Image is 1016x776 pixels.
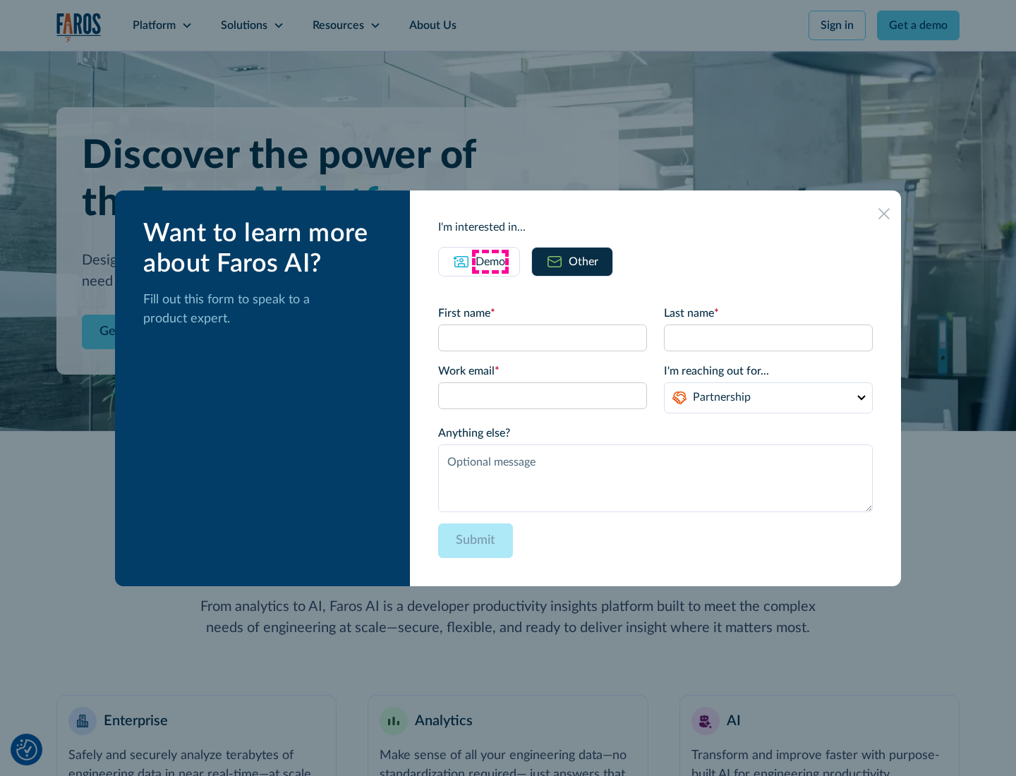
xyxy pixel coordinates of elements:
[438,305,873,558] form: Email Form
[438,425,873,442] label: Anything else?
[476,253,505,270] div: Demo
[438,363,647,380] label: Work email
[664,305,873,322] label: Last name
[143,219,387,279] div: Want to learn more about Faros AI?
[664,363,873,380] label: I'm reaching out for...
[438,219,873,236] div: I'm interested in...
[438,523,513,558] input: Submit
[438,305,647,322] label: First name
[569,253,598,270] div: Other
[143,291,387,329] p: Fill out this form to speak to a product expert.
